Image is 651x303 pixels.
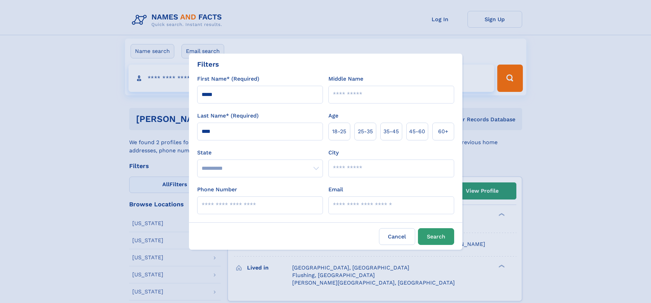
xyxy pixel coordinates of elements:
label: Age [328,112,338,120]
label: State [197,149,323,157]
label: Phone Number [197,185,237,194]
div: Filters [197,59,219,69]
span: 45‑60 [409,127,425,136]
label: City [328,149,339,157]
label: Last Name* (Required) [197,112,259,120]
span: 60+ [438,127,448,136]
label: Cancel [379,228,415,245]
label: Middle Name [328,75,363,83]
span: 25‑35 [358,127,373,136]
span: 18‑25 [332,127,346,136]
button: Search [418,228,454,245]
label: Email [328,185,343,194]
label: First Name* (Required) [197,75,259,83]
span: 35‑45 [383,127,399,136]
